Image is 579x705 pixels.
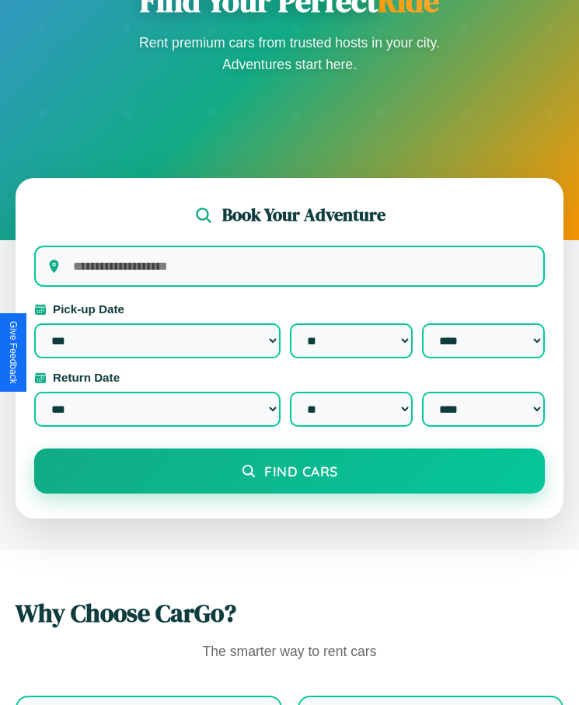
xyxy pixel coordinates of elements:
h2: Book Your Adventure [222,203,385,227]
label: Pick-up Date [34,302,545,316]
h2: Why Choose CarGo? [16,596,563,630]
label: Return Date [34,371,545,384]
button: Find Cars [34,448,545,494]
p: Rent premium cars from trusted hosts in your city. Adventures start here. [134,32,445,75]
div: Give Feedback [8,321,19,384]
p: The smarter way to rent cars [16,640,563,665]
